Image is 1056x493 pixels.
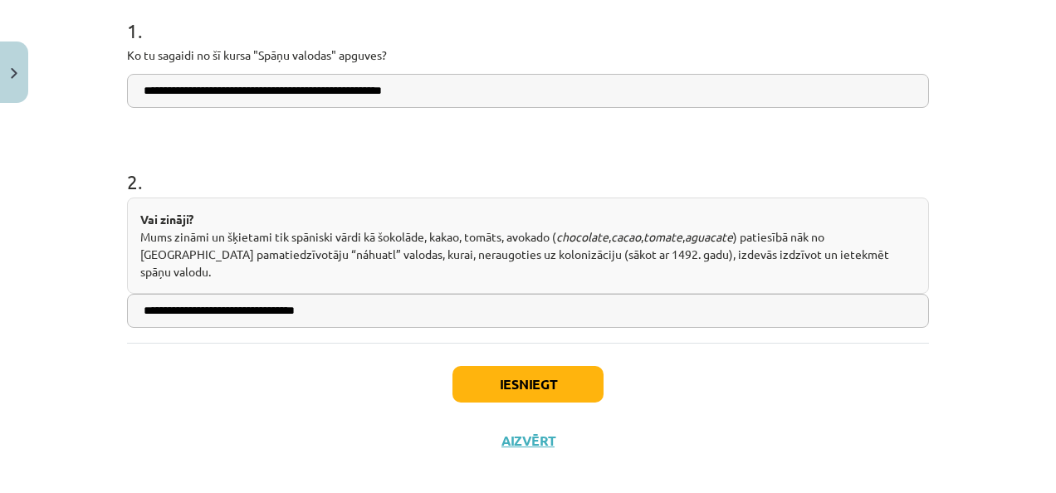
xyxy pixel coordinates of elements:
[611,229,641,244] em: cacao
[556,229,609,244] em: chocolate
[127,141,929,193] h1: 2 .
[127,46,929,64] p: Ko tu sagaidi no šī kursa "Spāņu valodas" apguves?
[452,366,604,403] button: Iesniegt
[685,229,733,244] em: aguacate
[496,432,560,449] button: Aizvērt
[127,198,929,294] div: Mums zināmi un šķietami tik spāniski vārdi kā šokolāde, kakao, tomāts, avokado ( , , , ) patiesīb...
[140,212,193,227] strong: Vai zināji?
[643,229,682,244] em: tomate
[11,68,17,79] img: icon-close-lesson-0947bae3869378f0d4975bcd49f059093ad1ed9edebbc8119c70593378902aed.svg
